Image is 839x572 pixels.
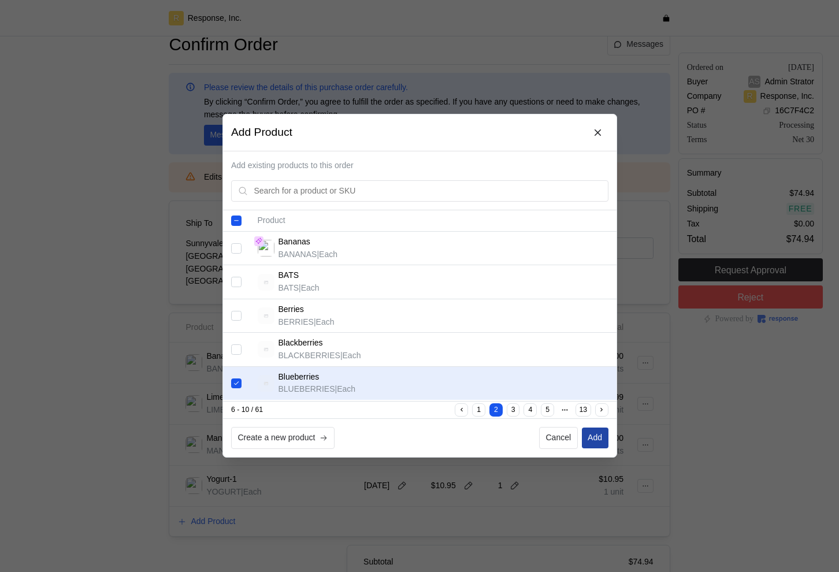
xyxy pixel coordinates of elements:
span: | Each [317,250,337,259]
p: Add [588,432,602,445]
p: Blackberries [278,337,322,350]
button: 4 [524,404,537,417]
p: Berries [278,303,303,316]
button: Cancel [539,428,578,450]
button: 1 [472,404,485,417]
button: Previous page [455,404,468,417]
button: Create a new product [231,428,335,450]
p: Bananas [278,236,310,249]
span: BERRIES [278,317,313,326]
button: Add [581,428,608,449]
img: svg%3e [257,307,274,324]
button: 2 [489,404,503,417]
span: BATS [278,284,299,293]
span: | Each [335,385,355,394]
input: Search for a product or SKU [254,181,602,202]
button: Next page [595,404,608,417]
span: | Each [299,284,320,293]
p: Cancel [545,432,571,445]
img: svg%3e [257,274,274,291]
input: Select record 1 [231,243,242,254]
input: Select record 5 [231,378,242,389]
input: Select record 3 [231,311,242,321]
input: Select record 2 [231,277,242,288]
p: Product [257,215,608,228]
input: Select record 4 [231,345,242,355]
div: 6 - 10 / 61 [231,405,453,415]
p: Blueberries [278,371,319,384]
p: Create a new product [237,432,315,445]
img: 7fc5305e-63b1-450a-be29-3b92a3c460e1.jpeg [257,240,274,257]
span: | Each [340,351,361,360]
input: Select all records [231,216,242,226]
span: | Each [314,317,335,326]
button: 3 [506,404,519,417]
span: BANANAS [278,250,317,259]
img: svg%3e [257,375,274,392]
button: 13 [575,404,591,417]
span: BLACKBERRIES [278,351,340,360]
p: BATS [278,270,299,283]
button: 5 [541,404,554,417]
img: svg%3e [257,341,274,358]
p: Add existing products to this order [231,159,608,172]
h3: Add Product [231,125,292,141]
span: BLUEBERRIES [278,385,335,394]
